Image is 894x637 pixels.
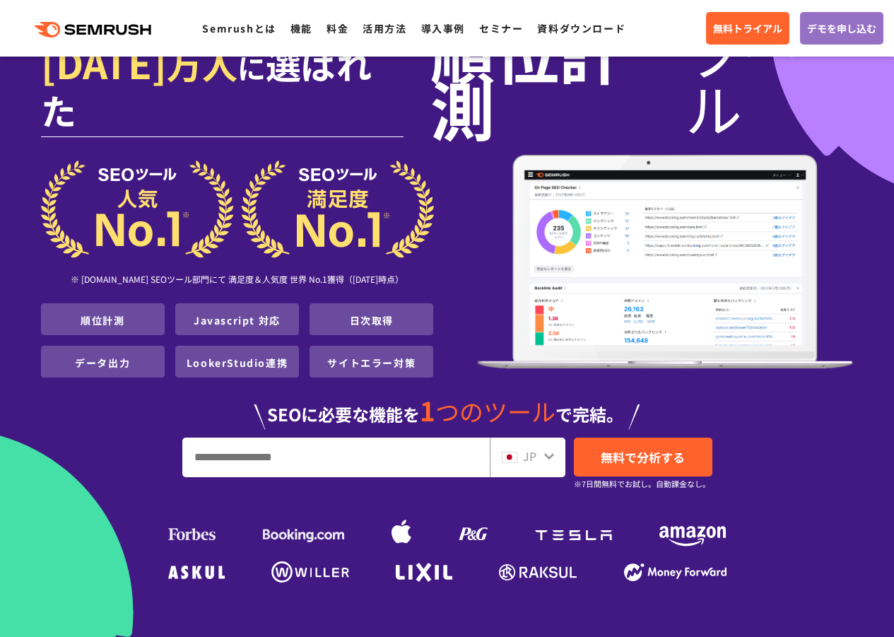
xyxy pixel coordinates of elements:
[421,21,465,35] a: 導入事例
[327,21,348,35] a: 料金
[523,448,536,464] span: JP
[41,383,854,430] div: SEOに必要な機能を
[183,438,489,477] input: URL、キーワードを入力してください
[420,391,435,429] span: 1
[187,356,288,370] a: LookerStudio連携
[290,21,312,35] a: 機能
[555,402,623,426] span: で完結。
[167,38,237,89] span: 万人
[686,23,854,136] span: ツール
[435,394,555,428] span: つのツール
[41,38,372,135] span: 選ばれた
[713,21,782,36] span: 無料トライアル
[202,21,276,35] a: Semrushとは
[41,34,167,90] span: [DATE]
[574,477,710,491] small: ※7日間無料でお試し。自動課金なし。
[363,21,406,35] a: 活用方法
[194,313,281,327] a: Javascript 対応
[800,12,883,45] a: デモを申し込む
[706,12,789,45] a: 無料トライアル
[81,313,124,327] a: 順位計測
[807,21,876,36] span: デモを申し込む
[237,47,266,88] span: に
[479,21,523,35] a: セミナー
[327,356,416,370] a: サイトエラー対策
[601,448,685,466] span: 無料で分析する
[350,313,394,327] a: 日次取得
[41,258,434,303] div: ※ [DOMAIN_NAME] SEOツール部門にて 満足度＆人気度 世界 No.1獲得（[DATE]時点）
[537,21,625,35] a: 資料ダウンロード
[574,438,712,477] a: 無料で分析する
[430,23,686,136] span: 順位計測
[75,356,130,370] a: データ出力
